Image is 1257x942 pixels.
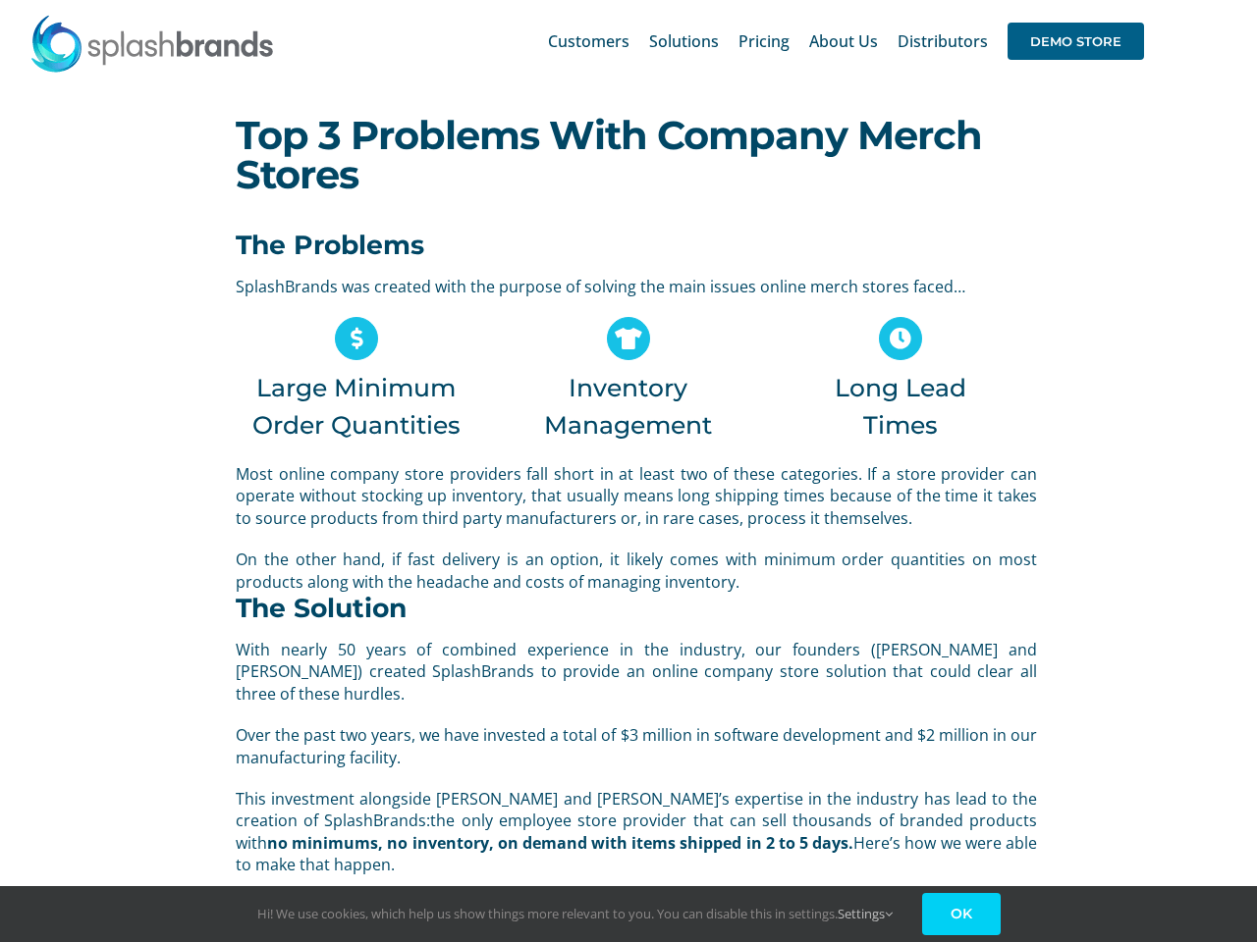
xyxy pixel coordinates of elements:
[257,905,893,922] span: Hi! We use cookies, which help us show things more relevant to you. You can disable this in setti...
[738,33,790,49] span: Pricing
[1008,10,1144,73] a: DEMO STORE
[922,893,1001,935] a: OK
[548,10,1144,73] nav: Main Menu
[548,10,629,73] a: Customers
[236,724,1037,767] span: Over the past two years, we have invested a total of $3 million in software development and $2 mi...
[738,10,790,73] a: Pricing
[898,33,988,49] span: Distributors
[29,14,275,73] img: SplashBrands.com Logo
[267,832,853,854] b: no minimums, no inventory, on demand with items shipped in 2 to 5 days.
[236,276,965,297] span: SplashBrands was created with the purpose of solving the main issues online merch stores faced…
[236,463,1037,529] span: Most online company store providers fall short in at least two of these categories. If a store pr...
[781,407,1021,444] h3: Times
[809,33,878,49] span: About Us
[236,549,1037,592] span: On the other hand, if fast delivery is an option, it likely comes with minimum order quantities o...
[236,639,1037,705] span: With nearly 50 years of combined experience in the industry, our founders ([PERSON_NAME] and [PER...
[236,229,424,261] b: The Problems
[508,370,748,444] h3: Inventory Management
[236,592,407,624] b: The Solution
[236,370,476,444] h3: Large Minimum Order Quantities
[236,810,1037,875] span: the only employee store provider that can sell thousands of branded products with Here’s how we w...
[548,33,629,49] span: Customers
[649,33,719,49] span: Solutions
[236,788,1037,831] span: This investment alongside [PERSON_NAME] and [PERSON_NAME]’s expertise in the industry has lead to...
[781,370,1021,406] h3: Long Lead
[1008,23,1144,60] span: DEMO STORE
[838,905,893,922] a: Settings
[898,10,988,73] a: Distributors
[236,116,1021,194] h1: Top 3 Problems With Company Merch Stores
